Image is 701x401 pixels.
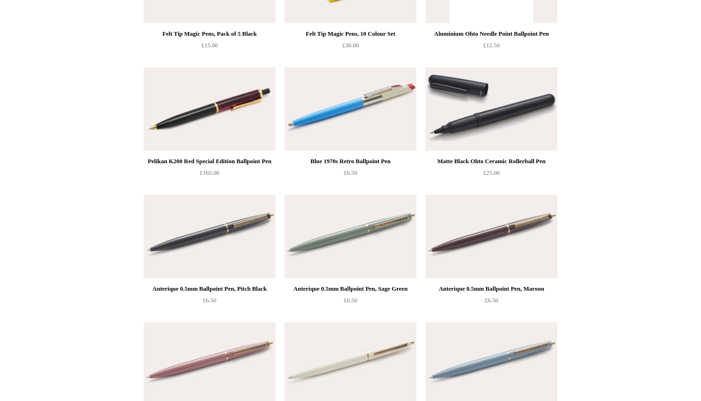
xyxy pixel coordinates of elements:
span: £12.50 [483,42,500,49]
a: Anterique 0.5mm Ballpoint Pen, Sage Green Anterique 0.5mm Ballpoint Pen, Sage Green [285,195,416,278]
a: Anterique 0.5mm Ballpoint Pen, Maroon £6.50 [426,283,557,321]
div: Anterique 0.5mm Ballpoint Pen, Sage Green [287,283,414,294]
span: £6.50 [203,297,216,304]
a: Anterique 0.5mm Ballpoint Pen, Maroon Anterique 0.5mm Ballpoint Pen, Maroon [426,195,557,278]
a: Felt Tip Magic Pens, 10 Colour Set £30.00 [285,28,416,66]
a: Pelikan K200 Red Special Edition Ballpoint Pen £165.00 [144,156,275,194]
span: £15.00 [201,42,218,49]
span: £165.00 [200,169,219,176]
img: Anterique 0.5mm Ballpoint Pen, Maroon [426,195,557,278]
img: Matte Black Ohto Ceramic Rollerball Pen [426,67,557,151]
a: Matte Black Ohto Ceramic Rollerball Pen Matte Black Ohto Ceramic Rollerball Pen [426,67,557,151]
a: Pelikan K200 Red Special Edition Ballpoint Pen Pelikan K200 Red Special Edition Ballpoint Pen [144,67,275,151]
a: Felt Tip Magic Pens, Pack of 5 Black £15.00 [144,28,275,66]
img: Anterique 0.5mm Ballpoint Pen, Pitch Black [144,195,275,278]
div: Aluminium Ohto Needle Point Ballpoint Pen [428,28,555,39]
img: Pelikan K200 Red Special Edition Ballpoint Pen [144,67,275,151]
div: Blue 1970s Retro Ballpoint Pen [287,156,414,167]
img: Blue 1970s Retro Ballpoint Pen [285,67,416,151]
div: Anterique 0.5mm Ballpoint Pen, Maroon [428,283,555,294]
div: Felt Tip Magic Pens, Pack of 5 Black [146,28,273,39]
div: Pelikan K200 Red Special Edition Ballpoint Pen [146,156,273,167]
a: Blue 1970s Retro Ballpoint Pen Blue 1970s Retro Ballpoint Pen [285,67,416,151]
div: Anterique 0.5mm Ballpoint Pen, Pitch Black [146,283,273,294]
a: Anterique 0.5mm Ballpoint Pen, Pitch Black Anterique 0.5mm Ballpoint Pen, Pitch Black [144,195,275,278]
a: Aluminium Ohto Needle Point Ballpoint Pen £12.50 [426,28,557,66]
span: £6.50 [344,297,357,304]
a: Matte Black Ohto Ceramic Rollerball Pen £25.00 [426,156,557,194]
span: £6.50 [484,297,498,304]
div: Felt Tip Magic Pens, 10 Colour Set [287,28,414,39]
a: Anterique 0.5mm Ballpoint Pen, Sage Green £6.50 [285,283,416,321]
a: Anterique 0.5mm Ballpoint Pen, Pitch Black £6.50 [144,283,275,321]
div: Matte Black Ohto Ceramic Rollerball Pen [428,156,555,167]
img: Anterique 0.5mm Ballpoint Pen, Sage Green [285,195,416,278]
span: £6.50 [344,169,357,176]
span: £25.00 [483,169,500,176]
a: Blue 1970s Retro Ballpoint Pen £6.50 [285,156,416,194]
span: £30.00 [342,42,359,49]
